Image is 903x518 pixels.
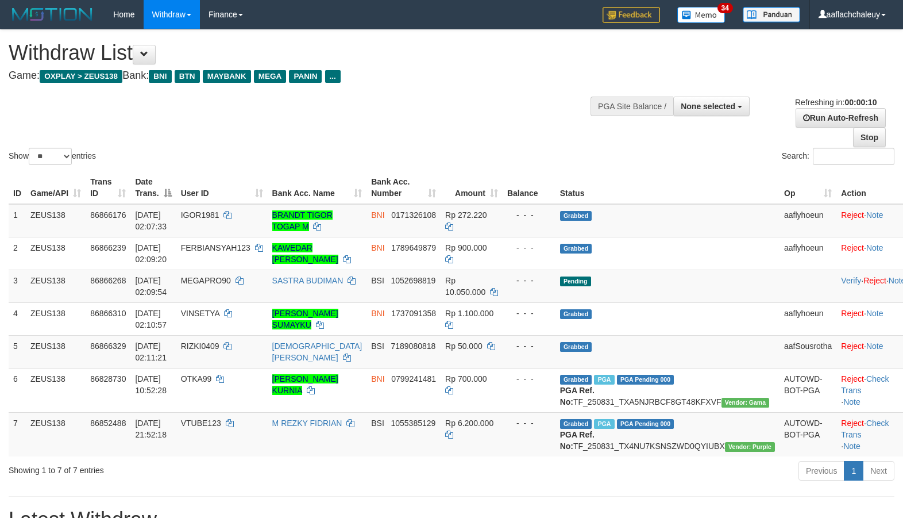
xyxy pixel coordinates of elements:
td: 5 [9,335,26,368]
a: KAWEDAR [PERSON_NAME] [272,243,338,264]
a: Reject [841,309,864,318]
a: Note [866,210,883,220]
th: ID [9,171,26,204]
a: [PERSON_NAME] SUMAYKU [272,309,338,329]
td: ZEUS138 [26,204,86,237]
div: - - - [507,242,551,254]
a: Reject [841,342,864,351]
span: Grabbed [560,309,592,319]
span: PGA Pending [617,419,674,429]
td: TF_250831_TXA5NJRBCF8GT48KFXVF [555,368,779,412]
a: [DEMOGRAPHIC_DATA][PERSON_NAME] [272,342,362,362]
td: aaflyhoeun [779,302,836,335]
span: Grabbed [560,211,592,221]
th: Date Trans.: activate to sort column descending [130,171,176,204]
span: None selected [681,102,735,111]
span: OTKA99 [181,374,212,383]
span: BNI [371,309,384,318]
a: BRANDT TIGOR TOGAP M [272,210,333,231]
a: Next [863,461,894,481]
th: Status [555,171,779,204]
select: Showentries [29,148,72,165]
td: aaflyhoeun [779,204,836,237]
span: 86866239 [90,243,126,252]
span: BSI [371,419,384,428]
th: Op: activate to sort column ascending [779,171,836,204]
span: PGA Pending [617,375,674,385]
div: Showing 1 to 7 of 7 entries [9,460,368,476]
span: FERBIANSYAH123 [181,243,250,252]
span: [DATE] 02:11:21 [135,342,167,362]
a: Note [843,397,860,406]
img: Button%20Memo.svg [677,7,726,23]
span: Grabbed [560,375,592,385]
div: PGA Site Balance / [591,97,673,116]
td: ZEUS138 [26,237,86,270]
a: Reject [841,243,864,252]
label: Show entries [9,148,96,165]
span: BSI [371,276,384,285]
td: 6 [9,368,26,412]
td: AUTOWD-BOT-PGA [779,412,836,456]
span: 86866268 [90,276,126,285]
td: ZEUS138 [26,302,86,335]
span: BSI [371,342,384,351]
th: Bank Acc. Number: activate to sort column ascending [366,171,441,204]
a: Note [866,243,883,252]
span: OXPLAY > ZEUS138 [40,70,122,83]
th: Amount: activate to sort column ascending [441,171,503,204]
a: Note [866,309,883,318]
span: Rp 50.000 [445,342,483,351]
span: Grabbed [560,244,592,254]
a: Check Trans [841,374,889,395]
a: Check Trans [841,419,889,439]
div: - - - [507,340,551,352]
span: BNI [149,70,171,83]
span: BNI [371,243,384,252]
span: RIZKI0409 [181,342,219,351]
span: 86828730 [90,374,126,383]
span: Refreshing in: [795,98,877,107]
span: 86866329 [90,342,126,351]
span: Rp 10.050.000 [445,276,485,297]
a: 1 [844,461,863,481]
td: 7 [9,412,26,456]
span: Copy 1789649879 to clipboard [391,243,436,252]
span: Rp 6.200.000 [445,419,493,428]
b: PGA Ref. No: [560,430,595,451]
td: 2 [9,237,26,270]
span: [DATE] 02:07:33 [135,210,167,231]
span: Rp 700.000 [445,374,487,383]
span: [DATE] 02:10:57 [135,309,167,329]
a: Stop [853,128,886,147]
span: MEGAPRO90 [181,276,231,285]
td: aafSousrotha [779,335,836,368]
a: Reject [863,276,886,285]
span: BNI [371,210,384,220]
span: PANIN [289,70,322,83]
th: Bank Acc. Name: activate to sort column ascending [268,171,367,204]
span: Vendor URL: https://trx31.1velocity.biz [721,398,770,408]
span: Grabbed [560,419,592,429]
span: VINSETYA [181,309,219,318]
th: Balance [503,171,555,204]
a: Note [866,342,883,351]
span: Copy 1055385129 to clipboard [391,419,435,428]
th: Trans ID: activate to sort column ascending [86,171,130,204]
td: aaflyhoeun [779,237,836,270]
div: - - - [507,373,551,385]
span: MAYBANK [203,70,251,83]
span: Rp 1.100.000 [445,309,493,318]
b: PGA Ref. No: [560,386,595,406]
span: [DATE] 10:52:28 [135,374,167,395]
h1: Withdraw List [9,41,591,64]
button: None selected [673,97,750,116]
span: [DATE] 02:09:20 [135,243,167,264]
a: SASTRA BUDIMAN [272,276,344,285]
span: MEGA [254,70,287,83]
span: Rp 272.220 [445,210,487,220]
span: [DATE] 02:09:54 [135,276,167,297]
td: 3 [9,270,26,302]
span: Copy 7189080818 to clipboard [391,342,435,351]
input: Search: [813,148,894,165]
